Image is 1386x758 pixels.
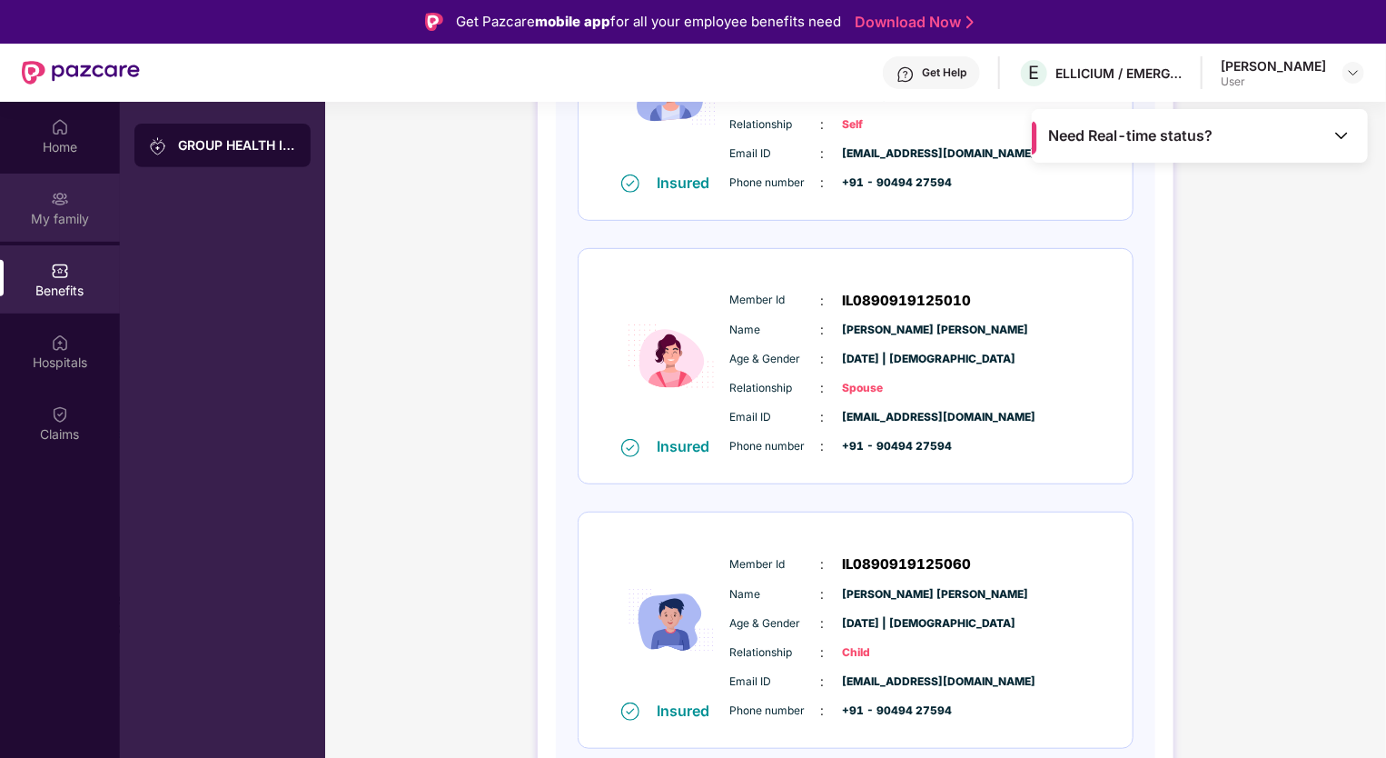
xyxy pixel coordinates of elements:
[730,380,821,397] span: Relationship
[821,291,825,311] span: :
[843,380,934,397] span: Spouse
[730,175,821,192] span: Phone number
[843,615,934,633] span: [DATE] | [DEMOGRAPHIC_DATA]
[730,438,821,455] span: Phone number
[821,672,825,692] span: :
[821,173,825,193] span: :
[730,673,821,691] span: Email ID
[658,174,721,192] div: Insured
[1221,57,1326,75] div: [PERSON_NAME]
[51,405,69,424] img: svg+xml;base64,PHN2ZyBpZD0iQ2xhaW0iIHhtbG5zPSJodHRwOi8vd3d3LnczLm9yZy8yMDAwL3N2ZyIgd2lkdGg9IjIwIi...
[843,175,934,192] span: +91 - 90494 27594
[1049,126,1213,145] span: Need Real-time status?
[149,137,167,155] img: svg+xml;base64,PHN2ZyB3aWR0aD0iMjAiIGhlaWdodD0iMjAiIHZpZXdCb3g9IjAgMCAyMCAyMCIgZmlsbD0ibm9uZSIgeG...
[730,409,821,426] span: Email ID
[843,586,934,603] span: [PERSON_NAME] [PERSON_NAME]
[821,643,825,663] span: :
[22,61,140,85] img: New Pazcare Logo
[456,11,841,33] div: Get Pazcare for all your employee benefits need
[821,613,825,633] span: :
[1332,126,1351,145] img: Toggle Icon
[658,702,721,720] div: Insured
[730,322,821,339] span: Name
[730,351,821,368] span: Age & Gender
[51,262,69,280] img: svg+xml;base64,PHN2ZyBpZD0iQmVuZWZpdHMiIHhtbG5zPSJodHRwOi8vd3d3LnczLm9yZy8yMDAwL3N2ZyIgd2lkdGg9Ij...
[821,701,825,721] span: :
[730,586,821,603] span: Name
[843,351,934,368] span: [DATE] | [DEMOGRAPHIC_DATA]
[821,554,825,574] span: :
[1029,62,1040,84] span: E
[535,13,610,30] strong: mobile app
[855,13,968,32] a: Download Now
[843,409,934,426] span: [EMAIL_ADDRESS][DOMAIN_NAME]
[843,145,934,163] span: [EMAIL_ADDRESS][DOMAIN_NAME]
[621,175,639,193] img: svg+xml;base64,PHN2ZyB4bWxucz0iaHR0cDovL3d3dy53My5vcmcvMjAwMC9zdmciIHdpZHRoPSIxNiIgaGVpZ2h0PSIxNi...
[621,703,639,721] img: svg+xml;base64,PHN2ZyB4bWxucz0iaHR0cDovL3d3dy53My5vcmcvMjAwMC9zdmciIHdpZHRoPSIxNiIgaGVpZ2h0PSIxNi...
[51,118,69,136] img: svg+xml;base64,PHN2ZyBpZD0iSG9tZSIgeG1sbnM9Imh0dHA6Ly93d3cudzMub3JnLzIwMDAvc3ZnIiB3aWR0aD0iMjAiIG...
[730,644,821,662] span: Relationship
[1346,65,1361,80] img: svg+xml;base64,PHN2ZyBpZD0iRHJvcGRvd24tMzJ4MzIiIHhtbG5zPSJodHRwOi8vd3d3LnczLm9yZy8yMDAwL3N2ZyIgd2...
[843,322,934,339] span: [PERSON_NAME] [PERSON_NAME]
[621,439,639,457] img: svg+xml;base64,PHN2ZyB4bWxucz0iaHR0cDovL3d3dy53My5vcmcvMjAwMC9zdmciIHdpZHRoPSIxNiIgaGVpZ2h0PSIxNi...
[730,292,821,309] span: Member Id
[821,349,825,369] span: :
[843,290,972,312] span: IL0890919125010
[821,407,825,427] span: :
[966,13,974,32] img: Stroke
[730,703,821,720] span: Phone number
[617,540,726,701] img: icon
[730,116,821,134] span: Relationship
[821,320,825,340] span: :
[1221,75,1326,89] div: User
[178,136,296,155] div: GROUP HEALTH INSURANCE
[617,276,726,437] img: icon
[730,556,821,573] span: Member Id
[843,554,972,575] span: IL0890919125060
[425,13,443,31] img: Logo
[51,190,69,208] img: svg+xml;base64,PHN2ZyB3aWR0aD0iMjAiIGhlaWdodD0iMjAiIHZpZXdCb3g9IjAgMCAyMCAyMCIgZmlsbD0ibm9uZSIgeG...
[922,65,966,80] div: Get Help
[843,703,934,720] span: +91 - 90494 27594
[821,115,825,135] span: :
[821,584,825,604] span: :
[843,673,934,691] span: [EMAIL_ADDRESS][DOMAIN_NAME]
[843,438,934,455] span: +91 - 90494 27594
[843,116,934,134] span: Self
[730,145,821,163] span: Email ID
[821,436,825,456] span: :
[51,334,69,352] img: svg+xml;base64,PHN2ZyBpZD0iSG9zcGl0YWxzIiB4bWxucz0iaHR0cDovL3d3dy53My5vcmcvMjAwMC9zdmciIHdpZHRoPS...
[821,144,825,164] span: :
[658,437,721,455] div: Insured
[843,644,934,662] span: Child
[896,65,915,84] img: svg+xml;base64,PHN2ZyBpZD0iSGVscC0zMngzMiIgeG1sbnM9Imh0dHA6Ly93d3cudzMub3JnLzIwMDAvc3ZnIiB3aWR0aD...
[730,615,821,633] span: Age & Gender
[821,378,825,398] span: :
[1055,65,1183,82] div: ELLICIUM / EMERGYS SOLUTIONS PRIVATE LIMITED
